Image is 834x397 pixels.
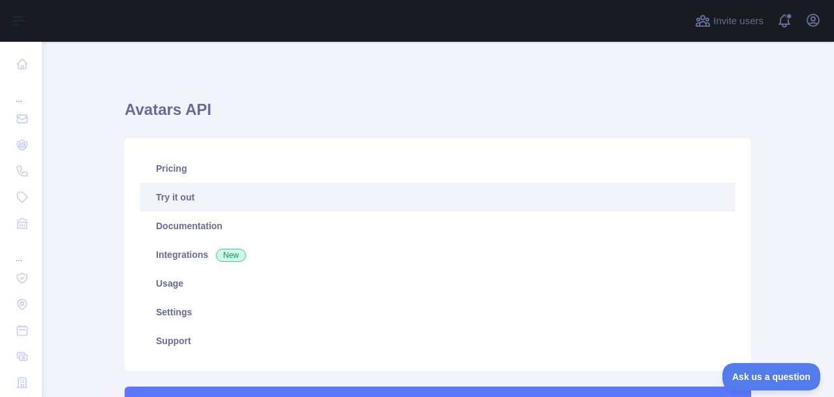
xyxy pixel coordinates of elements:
[140,154,735,183] a: Pricing
[140,269,735,298] a: Usage
[140,298,735,326] a: Settings
[10,238,31,264] div: ...
[140,212,735,240] a: Documentation
[140,326,735,355] a: Support
[722,363,821,390] iframe: Toggle Customer Support
[125,99,751,131] h1: Avatars API
[216,249,246,262] span: New
[713,14,764,29] span: Invite users
[140,240,735,269] a: Integrations New
[10,78,31,104] div: ...
[140,183,735,212] a: Try it out
[692,10,766,31] button: Invite users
